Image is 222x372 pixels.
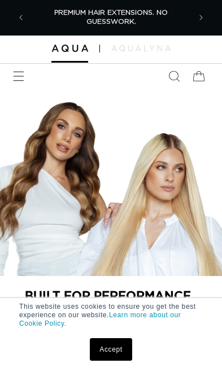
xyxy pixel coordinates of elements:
a: Learn more about our Cookie Policy. [19,311,181,327]
a: Accept [90,338,132,361]
summary: Menu [6,64,31,89]
p: BUILT FOR PERFORMANCE. TRUSTED BY PROFESSIONALS. [11,288,211,317]
img: Aqua Hair Extensions [51,45,88,52]
span: PREMIUM HAIR EXTENSIONS. NO GUESSWORK. [54,9,168,25]
button: Next announcement [189,5,214,30]
summary: Search [162,64,186,89]
button: Previous announcement [8,5,33,30]
p: This website uses cookies to ensure you get the best experience on our website. [19,303,203,328]
img: aqualyna.com [111,45,171,51]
